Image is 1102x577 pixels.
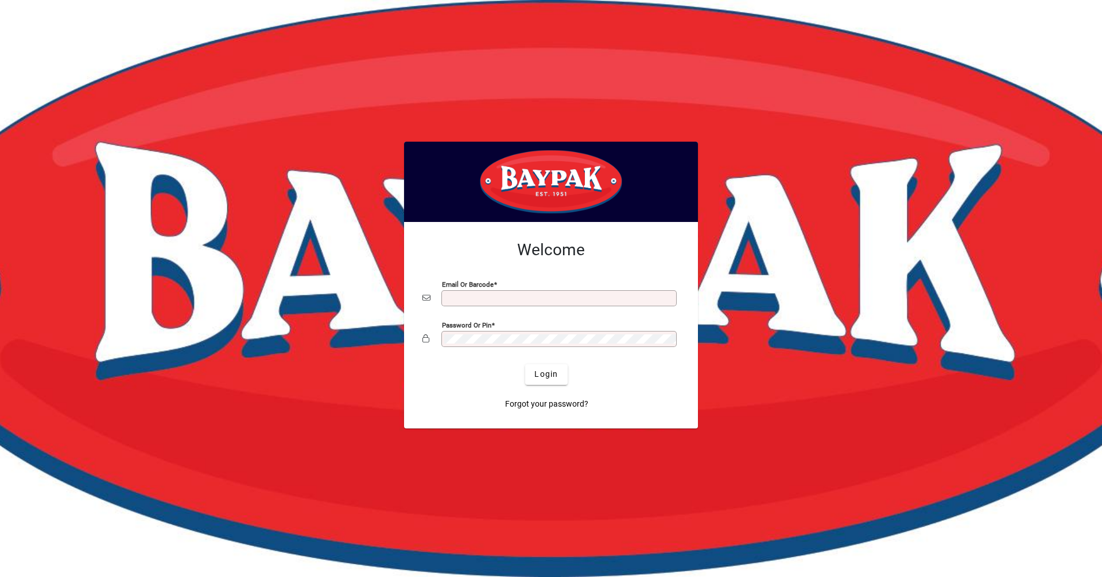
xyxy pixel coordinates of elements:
[534,368,558,380] span: Login
[500,394,593,415] a: Forgot your password?
[422,240,680,260] h2: Welcome
[442,280,494,288] mat-label: Email or Barcode
[525,364,567,385] button: Login
[505,398,588,410] span: Forgot your password?
[442,321,491,329] mat-label: Password or Pin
